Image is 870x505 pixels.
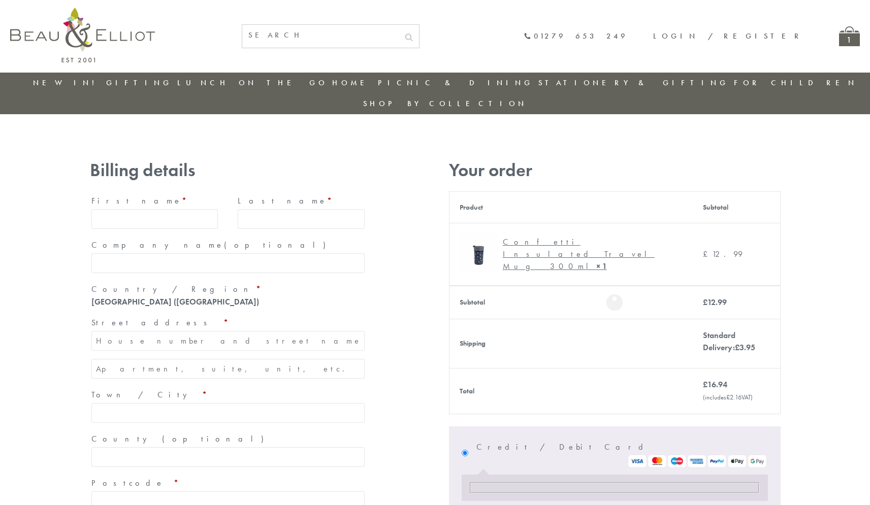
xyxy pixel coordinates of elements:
label: Postcode [91,475,365,491]
input: Apartment, suite, unit, etc. (optional) [91,359,365,379]
a: For Children [734,78,857,88]
label: Company name [91,237,365,253]
span: (optional) [224,240,332,250]
a: Picnic & Dining [378,78,533,88]
strong: [GEOGRAPHIC_DATA] ([GEOGRAPHIC_DATA]) [91,296,259,307]
a: Lunch On The Go [177,78,328,88]
a: Login / Register [653,31,803,41]
label: Town / City [91,387,365,403]
a: Shop by collection [363,98,527,109]
input: SEARCH [242,25,399,46]
h3: Billing details [90,160,366,181]
label: First name [91,193,218,209]
input: House number and street name [91,331,365,351]
img: logo [10,8,155,62]
a: 1 [839,26,860,46]
span: (optional) [162,433,270,444]
a: Stationery & Gifting [538,78,729,88]
a: Gifting [106,78,172,88]
a: New in! [33,78,101,88]
label: County [91,431,365,447]
h3: Your order [449,160,781,181]
label: Last name [238,193,365,209]
label: Country / Region [91,281,365,297]
label: Street address [91,315,365,331]
a: Home [332,78,373,88]
a: 01279 653 249 [524,32,628,41]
